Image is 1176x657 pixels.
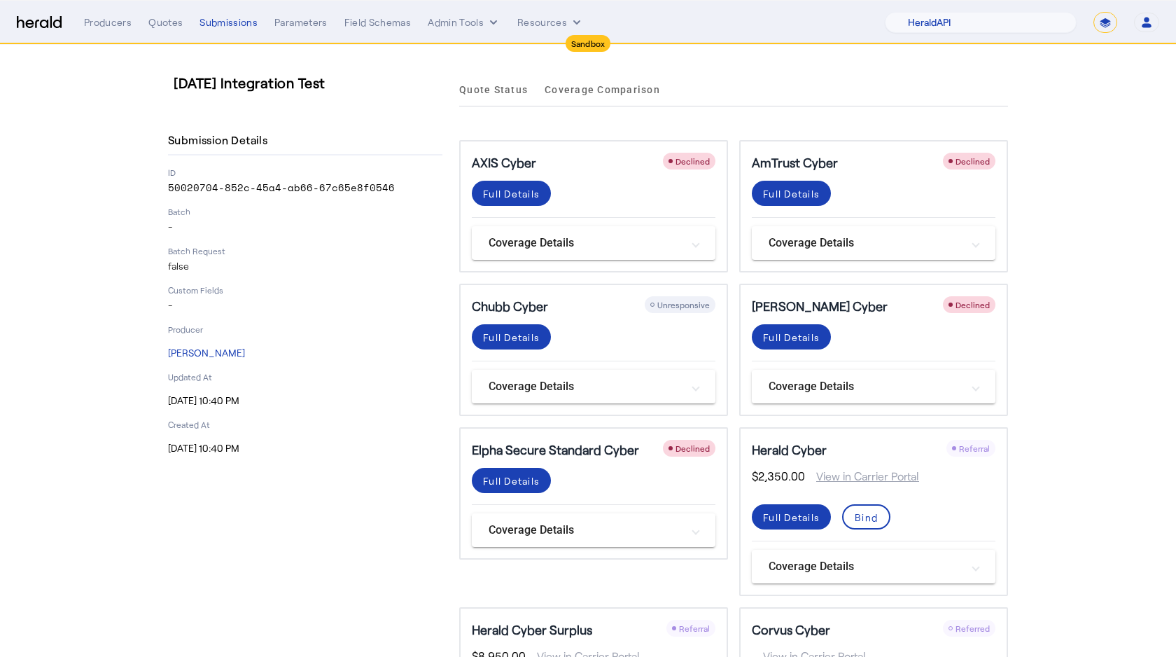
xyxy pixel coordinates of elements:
[483,186,540,201] div: Full Details
[752,153,838,172] h5: AmTrust Cyber
[199,15,258,29] div: Submissions
[168,346,442,360] p: [PERSON_NAME]
[168,419,442,430] p: Created At
[148,15,183,29] div: Quotes
[168,441,442,455] p: [DATE] 10:40 PM
[168,167,442,178] p: ID
[428,15,500,29] button: internal dropdown menu
[763,510,820,525] div: Full Details
[545,85,660,95] span: Coverage Comparison
[472,296,548,316] h5: Chubb Cyber
[472,370,715,403] mat-expansion-panel-header: Coverage Details
[769,235,962,251] mat-panel-title: Coverage Details
[489,378,682,395] mat-panel-title: Coverage Details
[168,324,442,335] p: Producer
[168,259,442,273] p: false
[679,623,710,633] span: Referral
[483,473,540,488] div: Full Details
[769,558,962,575] mat-panel-title: Coverage Details
[763,186,820,201] div: Full Details
[752,370,995,403] mat-expansion-panel-header: Coverage Details
[472,181,551,206] button: Full Details
[472,226,715,260] mat-expansion-panel-header: Coverage Details
[675,443,710,453] span: Declined
[955,623,990,633] span: Referred
[344,15,412,29] div: Field Schemas
[472,440,639,459] h5: Elpha Secure Standard Cyber
[168,206,442,217] p: Batch
[168,298,442,312] p: -
[483,330,540,345] div: Full Details
[168,220,442,234] p: -
[955,300,990,310] span: Declined
[472,620,592,639] h5: Herald Cyber Surplus
[769,378,962,395] mat-panel-title: Coverage Details
[84,15,132,29] div: Producers
[752,620,830,639] h5: Corvus Cyber
[752,181,831,206] button: Full Details
[174,73,448,92] h3: [DATE] Integration Test
[168,284,442,296] p: Custom Fields
[752,468,805,485] span: $2,350.00
[517,15,584,29] button: Resources dropdown menu
[752,550,995,583] mat-expansion-panel-header: Coverage Details
[168,245,442,256] p: Batch Request
[274,15,328,29] div: Parameters
[17,16,62,29] img: Herald Logo
[752,296,888,316] h5: [PERSON_NAME] Cyber
[752,324,831,350] button: Full Details
[489,235,682,251] mat-panel-title: Coverage Details
[459,73,528,106] a: Quote Status
[752,440,827,459] h5: Herald Cyber
[955,156,990,166] span: Declined
[168,371,442,382] p: Updated At
[168,394,442,408] p: [DATE] 10:40 PM
[459,85,528,95] span: Quote Status
[842,504,890,530] button: Bind
[472,468,551,493] button: Full Details
[489,522,682,539] mat-panel-title: Coverage Details
[168,132,273,148] h4: Submission Details
[763,330,820,345] div: Full Details
[805,468,919,485] span: View in Carrier Portal
[657,300,710,310] span: Unresponsive
[675,156,710,166] span: Declined
[472,153,536,172] h5: AXIS Cyber
[855,510,878,525] div: Bind
[959,443,990,453] span: Referral
[752,226,995,260] mat-expansion-panel-header: Coverage Details
[168,181,442,195] p: 50020704-852c-45a4-ab66-67c65e8f0546
[566,35,611,52] div: Sandbox
[472,324,551,350] button: Full Details
[545,73,660,106] a: Coverage Comparison
[752,504,831,530] button: Full Details
[472,513,715,547] mat-expansion-panel-header: Coverage Details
